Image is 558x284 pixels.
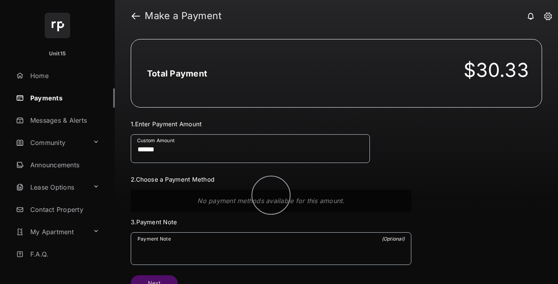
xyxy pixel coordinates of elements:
a: Home [13,66,115,85]
a: Community [13,133,90,152]
a: Messages & Alerts [13,111,115,130]
img: svg+xml;base64,PHN2ZyB4bWxucz0iaHR0cDovL3d3dy53My5vcmcvMjAwMC9zdmciIHdpZHRoPSI2NCIgaGVpZ2h0PSI2NC... [45,13,70,38]
a: F.A.Q. [13,245,115,264]
h2: Total Payment [147,69,207,78]
h3: 1. Enter Payment Amount [131,120,411,128]
p: Unit15 [49,50,66,58]
a: Payments [13,88,115,108]
div: $30.33 [464,59,529,82]
a: My Apartment [13,222,90,241]
a: Lease Options [13,178,90,197]
a: Contact Property [13,200,115,219]
h3: 3. Payment Note [131,218,411,226]
h3: 2. Choose a Payment Method [131,176,411,183]
strong: Make a Payment [145,11,222,21]
a: Announcements [13,155,115,174]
